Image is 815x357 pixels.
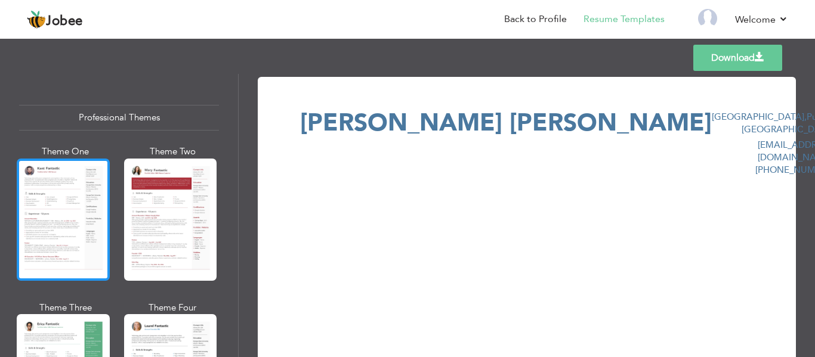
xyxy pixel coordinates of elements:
img: jobee.io [27,10,46,29]
span: [PERSON_NAME] [PERSON_NAME] [300,106,712,139]
a: Download [693,45,782,71]
span: Jobee [46,15,83,28]
img: Profile Img [698,9,717,28]
div: Theme Four [126,302,220,314]
span: , [804,111,807,123]
a: Resume Templates [584,13,665,26]
div: Professional Themes [19,105,219,131]
a: Jobee [27,10,83,29]
div: Theme Two [126,145,220,158]
a: Welcome [735,13,788,27]
div: Theme One [19,145,112,158]
a: Back to Profile [504,13,567,26]
div: Theme Three [19,302,112,314]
